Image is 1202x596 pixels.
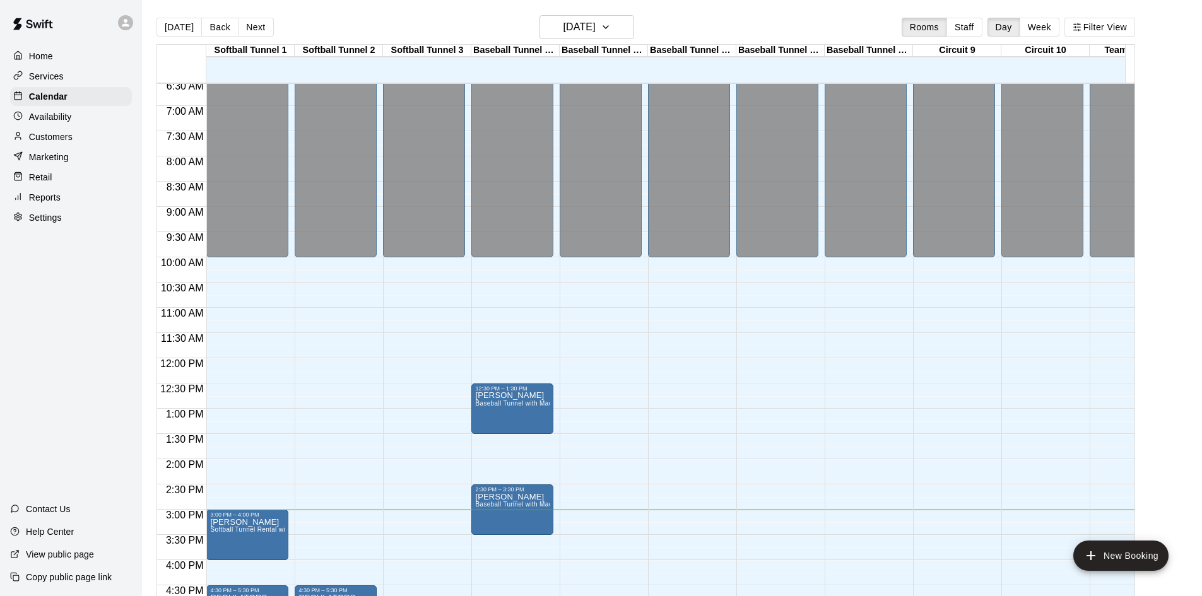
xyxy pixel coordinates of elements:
div: Team Room 1 [1090,45,1178,57]
span: 7:30 AM [163,131,207,142]
span: 3:30 PM [163,535,207,546]
span: 3:00 PM [163,510,207,520]
div: Softball Tunnel 3 [383,45,471,57]
button: Rooms [902,18,947,37]
div: 12:30 PM – 1:30 PM: conrado [471,383,553,434]
span: 9:00 AM [163,207,207,218]
span: 9:30 AM [163,232,207,243]
a: Marketing [10,148,132,167]
a: Home [10,47,132,66]
div: Circuit 9 [913,45,1001,57]
button: [DATE] [156,18,202,37]
p: Marketing [29,151,69,163]
span: 4:00 PM [163,560,207,571]
div: Baseball Tunnel 8 (Mound) [825,45,913,57]
div: Circuit 10 [1001,45,1090,57]
span: 1:00 PM [163,409,207,419]
span: 12:30 PM [157,383,206,394]
div: 2:30 PM – 3:30 PM: schneider [471,484,553,535]
span: 8:00 AM [163,156,207,167]
button: Filter View [1064,18,1135,37]
p: Customers [29,131,73,143]
span: 10:00 AM [158,257,207,268]
button: Day [987,18,1020,37]
div: 4:30 PM – 5:30 PM [210,587,285,593]
div: Baseball Tunnel 5 (Machine) [560,45,648,57]
span: 8:30 AM [163,182,207,192]
span: Baseball Tunnel with Machine [475,400,565,407]
span: 2:00 PM [163,459,207,470]
button: Back [201,18,239,37]
p: Services [29,70,64,83]
h6: [DATE] [563,18,596,36]
div: 3:00 PM – 4:00 PM [210,511,285,518]
a: Settings [10,208,132,227]
span: 4:30 PM [163,585,207,596]
p: Help Center [26,525,74,538]
p: Calendar [29,90,68,103]
p: Copy public page link [26,571,112,583]
span: 6:30 AM [163,81,207,91]
button: [DATE] [539,15,634,39]
a: Services [10,67,132,86]
span: 7:00 AM [163,106,207,117]
p: View public page [26,548,94,561]
span: 2:30 PM [163,484,207,495]
div: 2:30 PM – 3:30 PM [475,486,550,493]
button: add [1073,540,1169,571]
div: 3:00 PM – 4:00 PM: kally [206,510,288,560]
p: Settings [29,211,62,224]
span: Softball Tunnel Rental with Machine [210,526,318,533]
span: 12:00 PM [157,358,206,369]
div: 12:30 PM – 1:30 PM [475,385,550,392]
button: Next [238,18,273,37]
a: Reports [10,188,132,207]
span: 11:00 AM [158,308,207,318]
span: 11:30 AM [158,333,207,344]
a: Retail [10,168,132,187]
span: 10:30 AM [158,283,207,293]
p: Reports [29,191,61,204]
div: Softball Tunnel 2 [295,45,383,57]
a: Calendar [10,87,132,106]
div: Softball Tunnel 1 [206,45,295,57]
p: Availability [29,110,72,123]
div: Baseball Tunnel 4 (Machine) [471,45,560,57]
button: Staff [946,18,982,37]
p: Retail [29,171,52,184]
span: 1:30 PM [163,434,207,445]
div: 4:30 PM – 5:30 PM [298,587,373,593]
div: Baseball Tunnel 7 (Mound/Machine) [736,45,825,57]
span: Baseball Tunnel with Machine [475,501,565,508]
div: Baseball Tunnel 6 (Machine) [648,45,736,57]
a: Customers [10,127,132,146]
a: Availability [10,107,132,126]
p: Home [29,50,53,62]
p: Contact Us [26,503,71,515]
button: Week [1020,18,1059,37]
